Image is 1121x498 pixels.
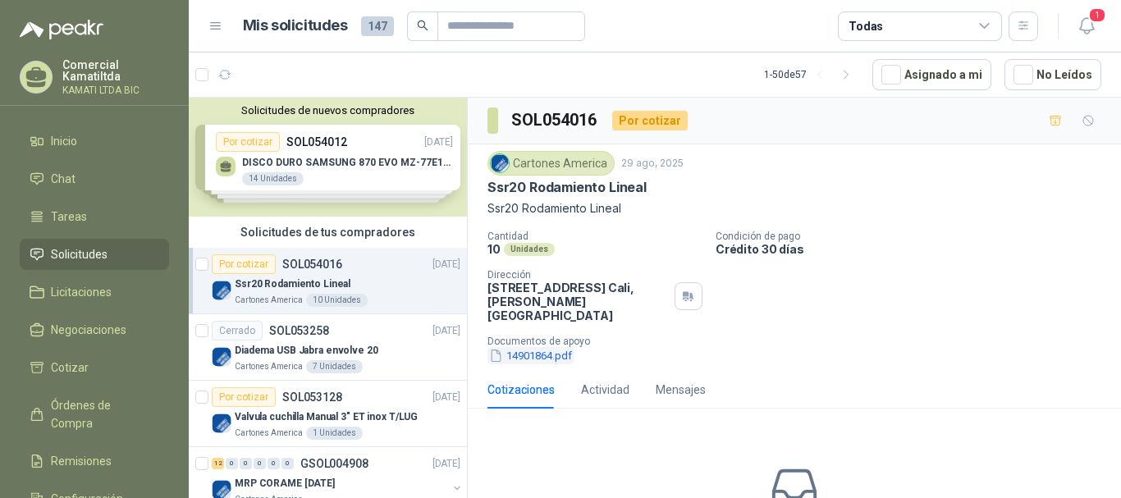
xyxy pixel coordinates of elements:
p: Ssr20 Rodamiento Lineal [487,179,647,196]
div: Cartones America [487,151,615,176]
div: 0 [226,458,238,469]
span: Tareas [51,208,87,226]
h1: Mis solicitudes [243,14,348,38]
p: Diadema USB Jabra envolve 20 [235,343,378,359]
div: Por cotizar [212,254,276,274]
a: Tareas [20,201,169,232]
p: [DATE] [432,390,460,405]
p: Documentos de apoyo [487,336,1114,347]
p: 10 [487,242,501,256]
span: Chat [51,170,75,188]
img: Logo peakr [20,20,103,39]
div: 7 Unidades [306,360,363,373]
p: Comercial Kamatiltda [62,59,169,82]
p: Dirección [487,269,668,281]
a: Cotizar [20,352,169,383]
div: 0 [268,458,280,469]
p: Ssr20 Rodamiento Lineal [235,276,350,292]
p: [STREET_ADDRESS] Cali , [PERSON_NAME][GEOGRAPHIC_DATA] [487,281,668,322]
div: 10 Unidades [306,294,368,307]
span: 1 [1088,7,1106,23]
p: SOL054016 [282,258,342,270]
img: Company Logo [212,281,231,300]
span: Inicio [51,132,77,150]
div: 0 [281,458,294,469]
div: Solicitudes de tus compradores [189,217,467,248]
div: Todas [849,17,883,35]
a: Licitaciones [20,276,169,308]
p: [DATE] [432,456,460,472]
span: Cotizar [51,359,89,377]
span: search [417,20,428,31]
button: 1 [1072,11,1101,41]
span: Solicitudes [51,245,108,263]
img: Company Logo [491,154,509,172]
p: Crédito 30 días [716,242,1114,256]
div: Por cotizar [212,387,276,407]
a: Órdenes de Compra [20,390,169,439]
span: Remisiones [51,452,112,470]
p: Cartones America [235,294,303,307]
a: Negociaciones [20,314,169,345]
p: KAMATI LTDA BIC [62,85,169,95]
span: Negociaciones [51,321,126,339]
a: Solicitudes [20,239,169,270]
div: 12 [212,458,224,469]
div: Cerrado [212,321,263,340]
img: Company Logo [212,413,231,433]
button: Solicitudes de nuevos compradores [195,104,460,117]
span: Órdenes de Compra [51,396,153,432]
a: Remisiones [20,445,169,477]
div: Cotizaciones [487,381,555,399]
div: Unidades [504,243,555,256]
div: Solicitudes de nuevos compradoresPor cotizarSOL054012[DATE] DISCO DURO SAMSUNG 870 EVO MZ-77E1T0 ... [189,98,467,217]
p: GSOL004908 [300,458,368,469]
h3: SOL054016 [511,107,599,133]
p: Valvula cuchilla Manual 3" ET inox T/LUG [235,409,418,425]
button: No Leídos [1004,59,1101,90]
p: SOL053128 [282,391,342,403]
p: Cartones America [235,427,303,440]
p: SOL053258 [269,325,329,336]
span: Licitaciones [51,283,112,301]
a: Inicio [20,126,169,157]
div: Mensajes [656,381,706,399]
p: [DATE] [432,323,460,339]
p: MRP CORAME [DATE] [235,476,335,491]
a: CerradoSOL053258[DATE] Company LogoDiadema USB Jabra envolve 20Cartones America7 Unidades [189,314,467,381]
p: Cantidad [487,231,702,242]
div: 1 Unidades [306,427,363,440]
p: 29 ago, 2025 [621,156,684,171]
div: Por cotizar [612,111,688,130]
a: Por cotizarSOL053128[DATE] Company LogoValvula cuchilla Manual 3" ET inox T/LUGCartones America1 ... [189,381,467,447]
a: Chat [20,163,169,194]
p: [DATE] [432,257,460,272]
p: Cartones America [235,360,303,373]
a: Por cotizarSOL054016[DATE] Company LogoSsr20 Rodamiento LinealCartones America10 Unidades [189,248,467,314]
div: Actividad [581,381,629,399]
button: Asignado a mi [872,59,991,90]
div: 0 [240,458,252,469]
p: Ssr20 Rodamiento Lineal [487,199,1101,217]
button: 14901864.pdf [487,347,574,364]
div: 1 - 50 de 57 [764,62,859,88]
div: 0 [254,458,266,469]
p: Condición de pago [716,231,1114,242]
img: Company Logo [212,347,231,367]
span: 147 [361,16,394,36]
